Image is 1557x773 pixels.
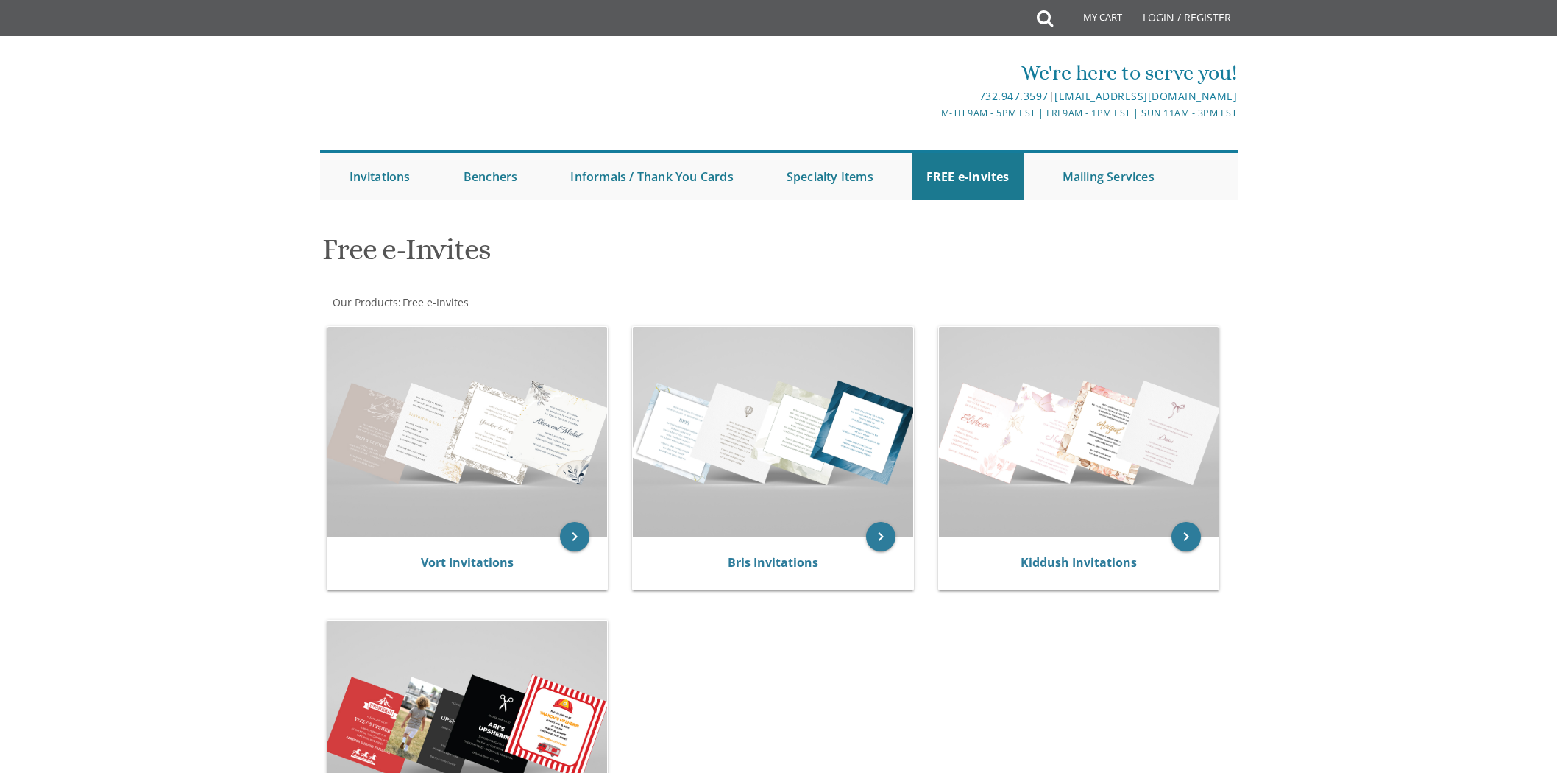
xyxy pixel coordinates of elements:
[626,58,1237,88] div: We're here to serve you!
[335,153,425,200] a: Invitations
[866,522,895,551] a: keyboard_arrow_right
[1171,522,1201,551] a: keyboard_arrow_right
[421,554,514,571] a: Vort Invitations
[728,554,818,571] a: Bris Invitations
[772,153,888,200] a: Specialty Items
[556,153,748,200] a: Informals / Thank You Cards
[939,327,1219,537] img: Kiddush Invitations
[320,295,779,310] div: :
[1021,554,1137,571] a: Kiddush Invitations
[402,295,469,309] span: Free e-Invites
[331,295,398,309] a: Our Products
[1054,89,1237,103] a: [EMAIL_ADDRESS][DOMAIN_NAME]
[979,89,1049,103] a: 732.947.3597
[322,233,923,277] h1: Free e-Invites
[912,153,1024,200] a: FREE e-Invites
[560,522,589,551] a: keyboard_arrow_right
[1048,153,1169,200] a: Mailing Services
[626,105,1237,121] div: M-Th 9am - 5pm EST | Fri 9am - 1pm EST | Sun 11am - 3pm EST
[633,327,913,537] img: Bris Invitations
[327,327,608,537] img: Vort Invitations
[449,153,533,200] a: Benchers
[626,88,1237,105] div: |
[401,295,469,309] a: Free e-Invites
[1051,1,1132,38] a: My Cart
